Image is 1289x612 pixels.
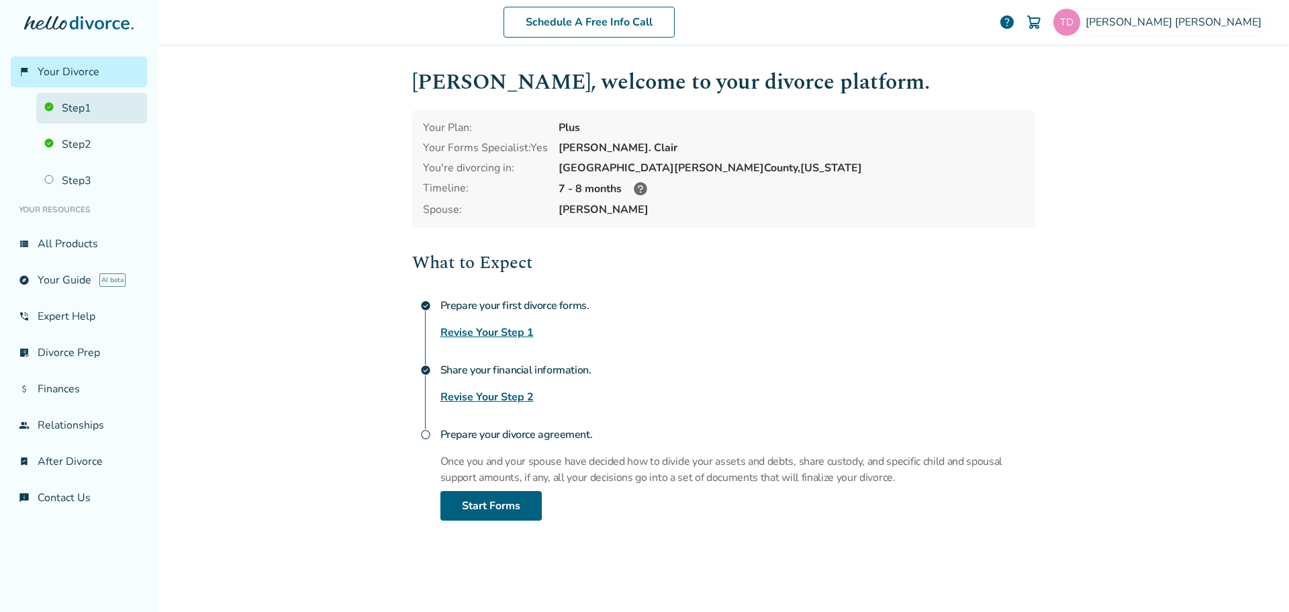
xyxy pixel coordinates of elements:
[19,456,30,467] span: bookmark_check
[559,140,1024,155] div: [PERSON_NAME]. Clair
[11,374,147,404] a: attach_moneyFinances
[1086,15,1267,30] span: [PERSON_NAME] [PERSON_NAME]
[423,181,548,197] div: Timeline:
[559,181,1024,197] div: 7 - 8 months
[19,347,30,358] span: list_alt_check
[440,292,1035,319] h4: Prepare your first divorce forms.
[559,202,1024,217] span: [PERSON_NAME]
[11,446,147,477] a: bookmark_checkAfter Divorce
[38,64,99,79] span: Your Divorce
[1053,9,1080,36] img: trdunn050@gmail.com
[99,273,126,287] span: AI beta
[19,238,30,249] span: view_list
[19,420,30,431] span: group
[440,357,1035,384] h4: Share your financial information.
[412,66,1035,99] h1: [PERSON_NAME] , welcome to your divorce platform.
[36,165,147,196] a: Step3
[11,196,147,223] li: Your Resources
[504,7,675,38] a: Schedule A Free Info Call
[999,14,1015,30] a: help
[11,56,147,87] a: flag_2Your Divorce
[19,384,30,394] span: attach_money
[420,365,431,376] span: check_circle
[19,311,30,322] span: phone_in_talk
[11,337,147,368] a: list_alt_checkDivorce Prep
[412,249,1035,276] h2: What to Expect
[559,161,1024,175] div: [GEOGRAPHIC_DATA][PERSON_NAME] County, [US_STATE]
[11,410,147,441] a: groupRelationships
[420,429,431,440] span: radio_button_unchecked
[423,140,548,155] div: Your Forms Specialist: Yes
[11,482,147,513] a: chat_infoContact Us
[559,120,1024,135] div: Plus
[423,202,548,217] span: Spouse:
[19,492,30,503] span: chat_info
[1026,14,1042,30] img: Cart
[440,453,1035,486] p: Once you and your spouse have decided how to divide your assets and debts, share custody, and spe...
[11,228,147,259] a: view_listAll Products
[36,129,147,160] a: Step2
[423,161,548,175] div: You're divorcing in:
[11,301,147,332] a: phone_in_talkExpert Help
[423,120,548,135] div: Your Plan:
[440,324,534,341] a: Revise Your Step 1
[19,275,30,286] span: explore
[440,421,1035,448] h4: Prepare your divorce agreement.
[1222,548,1289,612] iframe: Chat Widget
[440,491,542,521] a: Start Forms
[420,300,431,311] span: check_circle
[11,265,147,296] a: exploreYour GuideAI beta
[440,389,534,405] a: Revise Your Step 2
[19,67,30,77] span: flag_2
[36,93,147,124] a: Step1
